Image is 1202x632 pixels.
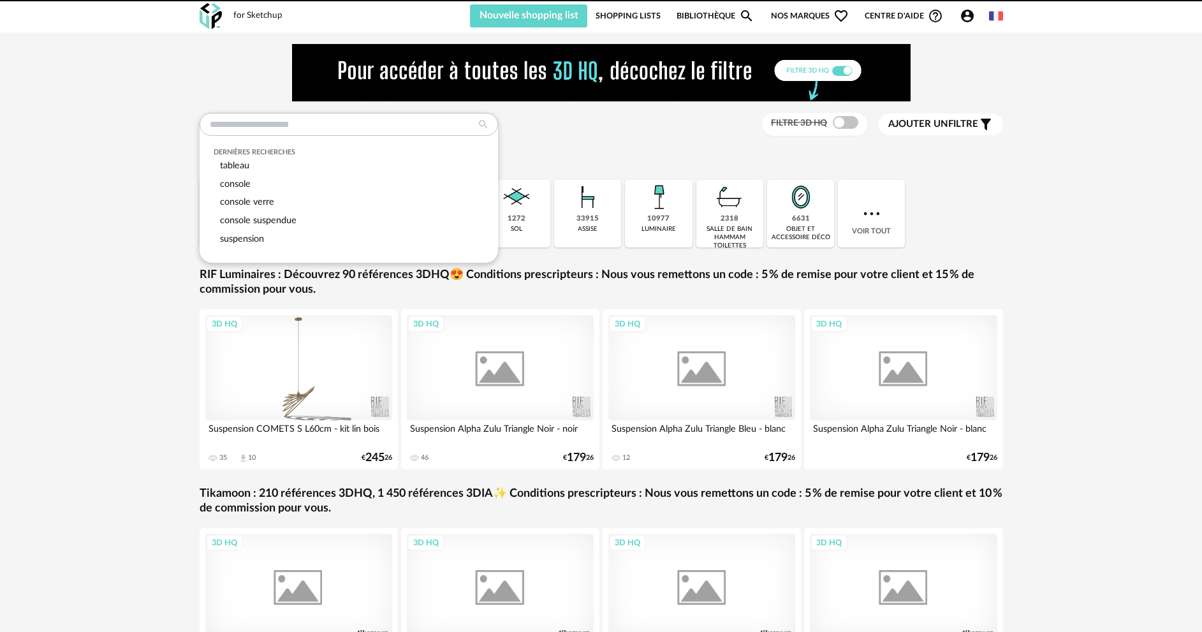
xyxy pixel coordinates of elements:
div: 2318 [721,214,738,224]
span: Nos marques [771,4,849,27]
span: suspension [220,234,264,244]
div: 33915 [576,214,599,224]
span: Heart Outline icon [833,8,849,24]
span: 179 [768,453,788,462]
button: Ajouter unfiltre Filter icon [879,114,1003,135]
img: Luminaire.png [641,180,676,214]
span: Filtre 3D HQ [771,119,827,128]
img: Assise.png [571,180,605,214]
img: Salle%20de%20bain.png [712,180,747,214]
span: tableau [220,161,249,170]
div: 3D HQ [810,534,847,551]
div: € 26 [765,453,795,462]
div: 3D HQ [609,316,646,332]
div: luminaire [641,225,676,233]
span: Filter icon [978,117,993,132]
div: Suspension Alpha Zulu Triangle Noir - noir [407,420,594,446]
span: 245 [365,453,385,462]
span: console verre [220,197,274,207]
div: Voir tout [838,180,905,247]
div: € 26 [362,453,392,462]
div: 3D HQ [206,316,243,332]
div: 3D HQ [206,534,243,551]
a: Shopping Lists [596,4,661,27]
a: 3D HQ Suspension COMETS S L60cm - kit lin bois 35 Download icon 10 €24526 [200,309,399,469]
span: Magnify icon [739,8,754,24]
a: 3D HQ Suspension Alpha Zulu Triangle Bleu - blanc 12 €17926 [603,309,802,469]
span: Nouvelle shopping list [480,10,578,20]
div: objet et accessoire déco [771,225,830,242]
div: 35 [219,453,227,462]
span: filtre [888,118,978,131]
span: 179 [567,453,586,462]
div: assise [578,225,597,233]
div: Dernières recherches [214,148,483,157]
div: Suspension Alpha Zulu Triangle Bleu - blanc [608,420,796,446]
div: € 26 [967,453,997,462]
a: BibliothèqueMagnify icon [677,4,754,27]
div: 1272 [508,214,525,224]
span: Account Circle icon [960,8,975,24]
img: fr [989,9,1003,23]
span: Account Circle icon [960,8,981,24]
div: Suspension Alpha Zulu Triangle Noir - blanc [810,420,997,446]
div: 10 [248,453,256,462]
span: Ajouter un [888,119,948,129]
div: 10977 [647,214,670,224]
div: for Sketchup [233,10,282,22]
button: Nouvelle shopping list [470,4,588,27]
a: 3D HQ Suspension Alpha Zulu Triangle Noir - blanc €17926 [804,309,1003,469]
div: Suspension COMETS S L60cm - kit lin bois [205,420,393,446]
div: sol [511,225,522,233]
span: Centre d'aideHelp Circle Outline icon [865,8,943,24]
div: salle de bain hammam toilettes [700,225,759,250]
span: console [220,179,251,189]
div: 3D HQ [810,316,847,332]
span: Help Circle Outline icon [928,8,943,24]
a: RIF Luminaires : Découvrez 90 références 3DHQ😍 Conditions prescripteurs : Nous vous remettons un ... [200,268,1003,298]
img: Sol.png [499,180,534,214]
a: Tikamoon : 210 références 3DHQ, 1 450 références 3DIA✨ Conditions prescripteurs : Nous vous remet... [200,487,1003,517]
div: 46 [421,453,429,462]
img: OXP [200,3,222,29]
img: FILTRE%20HQ%20NEW_V1%20(4).gif [292,44,911,101]
div: 3D HQ [407,316,444,332]
span: 179 [971,453,990,462]
img: more.7b13dc1.svg [860,202,883,225]
div: 6631 [792,214,810,224]
span: console suspendue [220,216,297,225]
div: 3D HQ [407,534,444,551]
div: € 26 [563,453,594,462]
img: Miroir.png [784,180,818,214]
span: Download icon [238,453,248,463]
div: 12 [622,453,630,462]
a: 3D HQ Suspension Alpha Zulu Triangle Noir - noir 46 €17926 [401,309,600,469]
div: 3D HQ [609,534,646,551]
